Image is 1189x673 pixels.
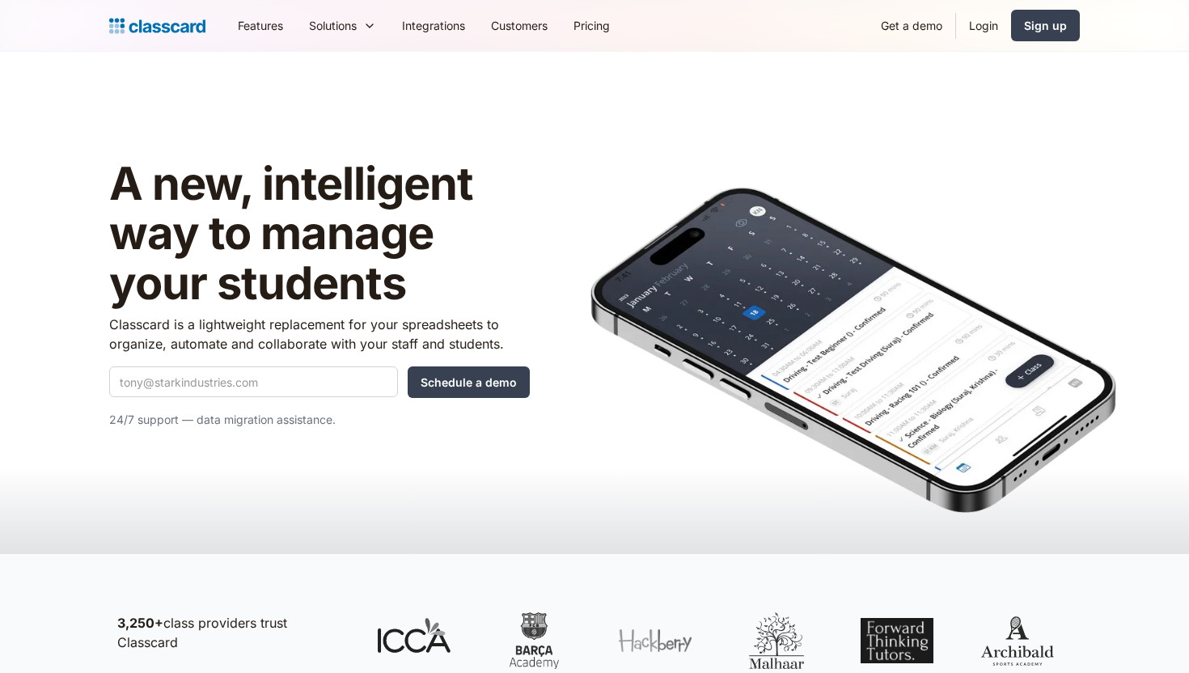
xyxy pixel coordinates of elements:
[1011,10,1080,41] a: Sign up
[109,15,205,37] a: Logo
[109,366,530,398] form: Quick Demo Form
[956,7,1011,44] a: Login
[117,615,163,631] strong: 3,250+
[109,159,530,309] h1: A new, intelligent way to manage your students
[225,7,296,44] a: Features
[1024,17,1067,34] div: Sign up
[868,7,955,44] a: Get a demo
[117,613,344,652] p: class providers trust Classcard
[408,366,530,398] input: Schedule a demo
[389,7,478,44] a: Integrations
[296,7,389,44] div: Solutions
[478,7,561,44] a: Customers
[109,366,398,397] input: tony@starkindustries.com
[109,410,530,430] p: 24/7 support — data migration assistance.
[109,315,530,353] p: Classcard is a lightweight replacement for your spreadsheets to organize, automate and collaborat...
[561,7,623,44] a: Pricing
[309,17,357,34] div: Solutions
